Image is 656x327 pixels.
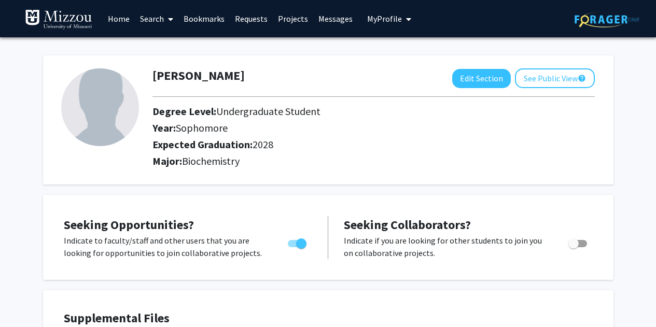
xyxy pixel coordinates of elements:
[25,9,92,30] img: University of Missouri Logo
[8,280,44,319] iframe: Chat
[152,105,548,118] h2: Degree Level:
[152,122,548,134] h2: Year:
[216,105,320,118] span: Undergraduate Student
[273,1,313,37] a: Projects
[64,217,194,233] span: Seeking Opportunities?
[178,1,230,37] a: Bookmarks
[253,138,273,151] span: 2028
[230,1,273,37] a: Requests
[61,68,139,146] img: Profile Picture
[152,138,548,151] h2: Expected Graduation:
[564,234,593,250] div: Toggle
[64,234,268,259] p: Indicate to faculty/staff and other users that you are looking for opportunities to join collabor...
[515,68,595,88] button: See Public View
[176,121,228,134] span: Sophomore
[284,234,312,250] div: Toggle
[367,13,402,24] span: My Profile
[182,154,240,167] span: Biochemistry
[452,69,511,88] button: Edit Section
[152,68,245,83] h1: [PERSON_NAME]
[344,234,549,259] p: Indicate if you are looking for other students to join you on collaborative projects.
[313,1,358,37] a: Messages
[64,311,593,326] h4: Supplemental Files
[135,1,178,37] a: Search
[103,1,135,37] a: Home
[578,72,586,84] mat-icon: help
[344,217,471,233] span: Seeking Collaborators?
[575,11,639,27] img: ForagerOne Logo
[152,155,595,167] h2: Major:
